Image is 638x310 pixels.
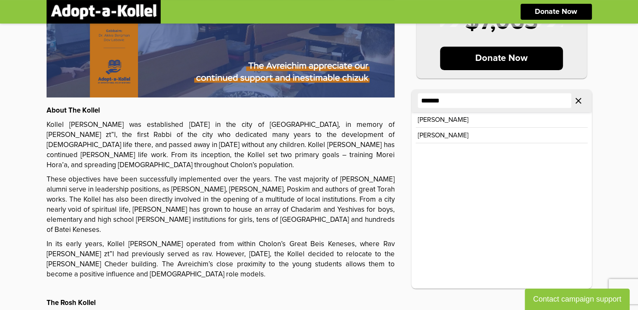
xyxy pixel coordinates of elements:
[418,132,469,139] p: [PERSON_NAME]
[47,120,395,171] p: Kollel [PERSON_NAME] was established [DATE] in the city of [GEOGRAPHIC_DATA], in memory of [PERSO...
[47,239,395,280] p: In its early years, Kollel [PERSON_NAME] operated from within Cholon’s Great Beis Keneses, where ...
[47,107,100,114] strong: About The Kollel
[51,4,156,19] img: logonobg.png
[440,47,563,70] p: Donate Now
[535,8,577,16] p: Donate Now
[418,116,469,123] p: [PERSON_NAME]
[47,175,395,235] p: These objectives have been successfully implemented over the years. The vast majority of [PERSON_...
[47,299,96,307] strong: The Rosh Kollel
[525,289,630,310] button: Contact campaign support
[573,96,583,106] i: close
